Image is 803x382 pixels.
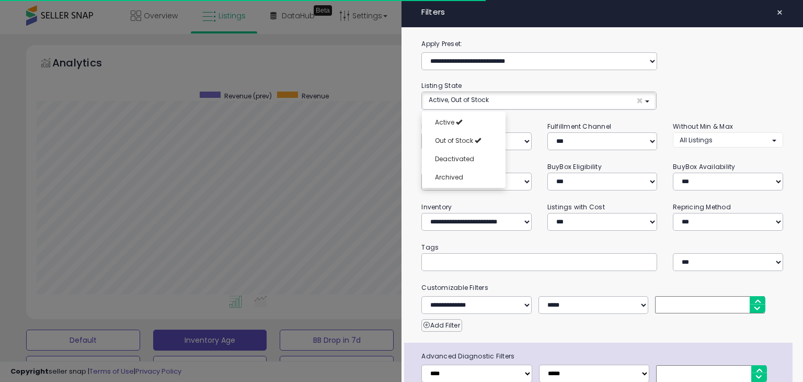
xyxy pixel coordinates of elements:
small: Current Listed Price [421,162,483,171]
button: Add Filter [421,319,462,332]
span: Active, Out of Stock [429,95,489,104]
span: Deactivated [435,154,474,163]
small: Tags [414,242,790,253]
button: Active, Out of Stock × [422,92,656,109]
button: × [772,5,787,20]
small: Inventory [421,203,452,211]
h4: Filters [421,8,783,17]
small: Fulfillment Channel [547,122,611,131]
small: Customizable Filters [414,282,790,294]
small: Repricing [421,122,453,131]
small: Without Min & Max [673,122,733,131]
span: × [776,5,783,20]
label: Apply Preset: [414,38,790,50]
small: BuyBox Eligibility [547,162,602,171]
span: × [636,95,643,106]
small: Listing State [421,81,462,90]
button: All Listings [673,132,783,148]
span: All Listings [680,136,713,144]
span: Advanced Diagnostic Filters [414,351,792,362]
span: Out of Stock [435,136,473,145]
span: Active [435,118,454,127]
small: Listings with Cost [547,203,605,211]
small: Repricing Method [673,203,731,211]
small: BuyBox Availability [673,162,735,171]
span: Archived [435,173,463,182]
